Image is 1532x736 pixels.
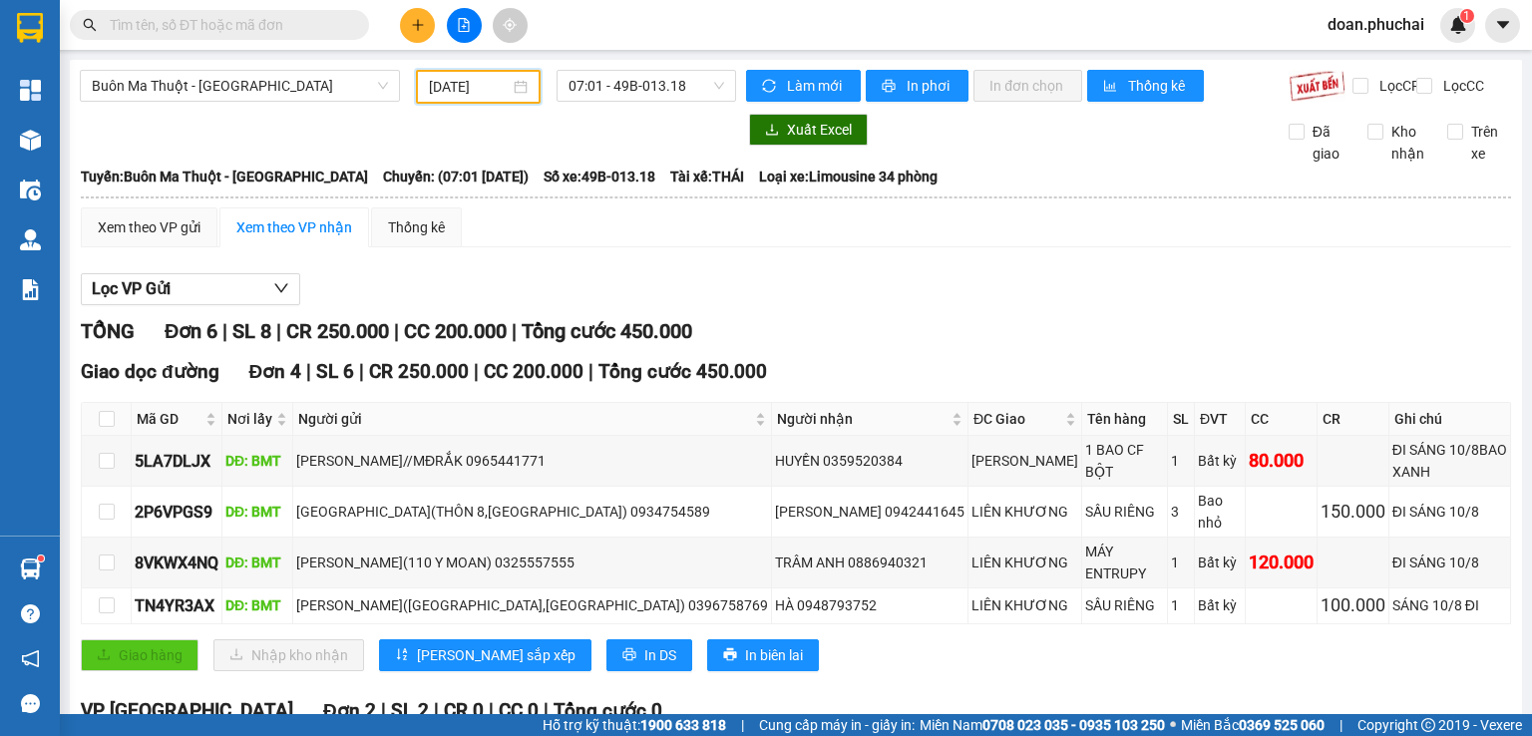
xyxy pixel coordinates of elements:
[971,501,1078,523] div: LIÊN KHƯƠNG
[1389,403,1511,436] th: Ghi chú
[225,594,289,616] div: DĐ: BMT
[132,588,222,623] td: TN4YR3AX
[1383,121,1432,165] span: Kho nhận
[400,8,435,43] button: plus
[723,647,737,663] span: printer
[588,360,593,383] span: |
[98,216,200,238] div: Xem theo VP gửi
[1171,501,1191,523] div: 3
[20,229,41,250] img: warehouse-icon
[1392,552,1507,573] div: ĐI SÁNG 10/8
[522,319,692,343] span: Tổng cước 450.000
[236,216,352,238] div: Xem theo VP nhận
[598,360,767,383] span: Tổng cước 450.000
[411,18,425,32] span: plus
[1321,591,1385,619] div: 100.000
[227,408,272,430] span: Nơi lấy
[640,717,726,733] strong: 1900 633 818
[907,75,953,97] span: In phơi
[306,360,311,383] span: |
[298,408,751,430] span: Người gửi
[21,604,40,623] span: question-circle
[1460,9,1474,23] sup: 1
[1249,549,1314,576] div: 120.000
[20,130,41,151] img: warehouse-icon
[21,694,40,713] span: message
[765,123,779,139] span: download
[1318,403,1389,436] th: CR
[429,76,509,98] input: 10/08/2025
[273,280,289,296] span: down
[316,360,354,383] span: SL 6
[1171,450,1191,472] div: 1
[1392,501,1507,523] div: ĐI SÁNG 10/8
[745,644,803,666] span: In biên lai
[775,501,964,523] div: [PERSON_NAME] 0942441645
[447,8,482,43] button: file-add
[17,13,43,43] img: logo-vxr
[670,166,744,187] span: Tài xế: THÁI
[971,552,1078,573] div: LIÊN KHƯƠNG
[232,319,271,343] span: SL 8
[135,500,218,525] div: 2P6VPGS9
[394,319,399,343] span: |
[1198,594,1242,616] div: Bất kỳ
[135,449,218,474] div: 5LA7DLJX
[92,276,171,301] span: Lọc VP Gửi
[110,14,345,36] input: Tìm tên, số ĐT hoặc mã đơn
[882,79,899,95] span: printer
[762,79,779,95] span: sync
[1485,8,1520,43] button: caret-down
[296,501,768,523] div: [GEOGRAPHIC_DATA](THÔN 8,[GEOGRAPHIC_DATA]) 0934754589
[1421,718,1435,732] span: copyright
[1340,714,1342,736] span: |
[787,119,852,141] span: Xuất Excel
[982,717,1165,733] strong: 0708 023 035 - 0935 103 250
[38,555,44,561] sup: 1
[1085,594,1164,616] div: SẦU RIÊNG
[81,699,293,722] span: VP [GEOGRAPHIC_DATA]
[1128,75,1188,97] span: Thống kê
[359,360,364,383] span: |
[132,538,222,588] td: 8VKWX4NQ
[83,18,97,32] span: search
[1463,121,1512,165] span: Trên xe
[1103,79,1120,95] span: bar-chart
[395,647,409,663] span: sort-ascending
[81,273,300,305] button: Lọc VP Gửi
[787,75,845,97] span: Làm mới
[296,552,768,573] div: [PERSON_NAME](110 Y MOAN) 0325557555
[1198,450,1242,472] div: Bất kỳ
[135,551,218,575] div: 8VKWX4NQ
[741,714,744,736] span: |
[381,699,386,722] span: |
[81,360,219,383] span: Giao dọc đường
[1085,439,1164,483] div: 1 BAO CF BỘT
[1171,594,1191,616] div: 1
[21,649,40,668] span: notification
[484,360,583,383] span: CC 200.000
[759,714,915,736] span: Cung cấp máy in - giấy in:
[1168,403,1195,436] th: SL
[1249,447,1314,475] div: 80.000
[132,487,222,538] td: 2P6VPGS9
[1195,403,1246,436] th: ĐVT
[165,319,217,343] span: Đơn 6
[434,699,439,722] span: |
[775,450,964,472] div: HUYỀN 0359520384
[1246,403,1318,436] th: CC
[644,644,676,666] span: In DS
[1392,439,1507,483] div: ĐI SÁNG 10/8BAO XANH
[493,8,528,43] button: aim
[606,639,692,671] button: printerIn DS
[457,18,471,32] span: file-add
[544,166,655,187] span: Số xe: 49B-013.18
[20,558,41,579] img: warehouse-icon
[866,70,968,102] button: printerIn phơi
[225,501,289,523] div: DĐ: BMT
[622,647,636,663] span: printer
[1321,498,1385,526] div: 150.000
[973,70,1082,102] button: In đơn chọn
[1494,16,1512,34] span: caret-down
[707,639,819,671] button: printerIn biên lai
